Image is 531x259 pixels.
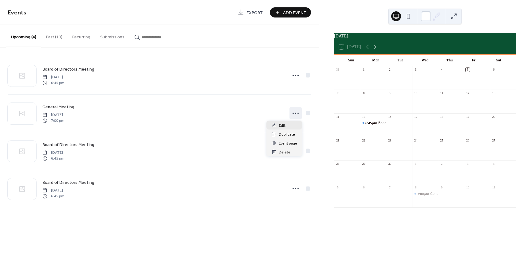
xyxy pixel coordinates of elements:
span: Board of Directors Meeting [42,180,94,186]
div: 4 [492,162,496,166]
div: 11 [492,186,496,190]
div: 15 [362,115,366,119]
div: 25 [440,138,444,143]
div: Wed [413,55,437,66]
span: Add Event [283,10,306,16]
div: 2 [440,162,444,166]
div: 7 [387,186,392,190]
a: Board of Directors Meeting [42,141,94,148]
div: 31 [336,68,340,72]
div: Fri [462,55,486,66]
div: 20 [492,115,496,119]
div: 28 [336,162,340,166]
span: [DATE] [42,188,64,193]
span: 6:45 pm [42,80,64,86]
div: 4 [440,68,444,72]
button: Recurring [67,25,95,47]
div: 7 [336,91,340,95]
div: 12 [466,91,470,95]
div: 29 [362,162,366,166]
div: 9 [387,91,392,95]
span: Duplicate [279,131,295,138]
div: 9 [440,186,444,190]
div: 26 [466,138,470,143]
div: General Meeting [430,191,456,196]
div: Sun [339,55,364,66]
span: Edit [279,122,285,129]
div: Sat [486,55,511,66]
span: 6:45 pm [42,193,64,199]
div: 6 [492,68,496,72]
div: 14 [336,115,340,119]
div: 2 [387,68,392,72]
button: Past (10) [41,25,67,47]
div: 5 [336,186,340,190]
div: 3 [466,162,470,166]
span: [DATE] [42,75,64,80]
a: Export [233,7,267,17]
div: Tue [388,55,413,66]
span: Events [8,7,26,19]
div: 10 [466,186,470,190]
span: Board of Directors Meeting [42,142,94,148]
span: 6:45pm [365,121,378,125]
div: 8 [414,186,418,190]
div: 30 [387,162,392,166]
div: Thu [437,55,462,66]
span: 6:45 pm [42,156,64,161]
div: 19 [466,115,470,119]
span: [DATE] [42,112,64,118]
button: Add Event [270,7,311,17]
div: 27 [492,138,496,143]
div: 16 [387,115,392,119]
div: 13 [492,91,496,95]
div: [DATE] [334,33,516,40]
div: 17 [414,115,418,119]
div: 22 [362,138,366,143]
div: 18 [440,115,444,119]
div: 8 [362,91,366,95]
span: General Meeting [42,104,74,110]
div: 10 [414,91,418,95]
div: 5 [466,68,470,72]
span: Export [246,10,263,16]
a: General Meeting [42,103,74,110]
div: Board of Directors Meeting [360,121,386,125]
div: General Meeting [412,191,438,196]
div: 11 [440,91,444,95]
div: 3 [414,68,418,72]
span: 7:00pm [417,191,430,196]
div: 24 [414,138,418,143]
button: Submissions [95,25,129,47]
div: 23 [387,138,392,143]
span: Delete [279,149,290,156]
div: 1 [362,68,366,72]
span: [DATE] [42,150,64,156]
div: Mon [364,55,388,66]
button: Upcoming (4) [6,25,41,47]
span: 7:00 pm [42,118,64,123]
div: 1 [414,162,418,166]
div: Board of Directors Meeting [378,121,421,125]
div: 21 [336,138,340,143]
a: Board of Directors Meeting [42,179,94,186]
span: Event page [279,140,297,147]
div: 6 [362,186,366,190]
a: Board of Directors Meeting [42,66,94,73]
